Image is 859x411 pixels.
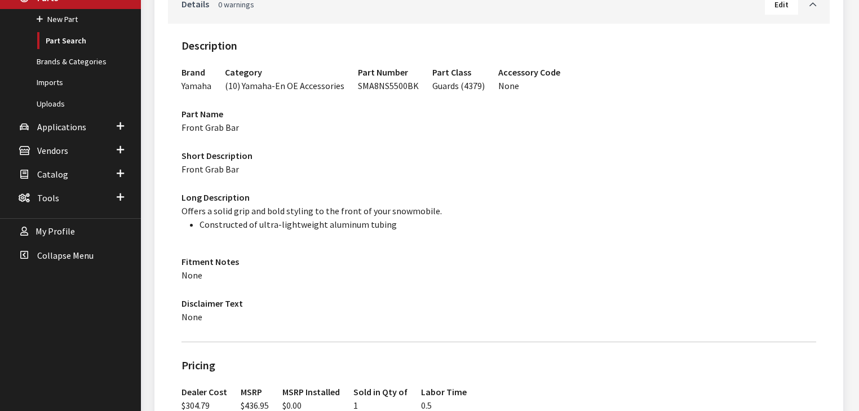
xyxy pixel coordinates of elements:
span: Offers a solid grip and bold styling to the front of your snowmobile. [181,205,816,231]
span: Tools [37,192,59,204]
h3: Dealer Cost [181,385,227,399]
span: $0.00 [282,400,302,411]
h3: Part Name [181,107,816,121]
span: (10) Yamaha-En OE Accessories [225,80,344,91]
span: None [498,80,519,91]
h2: Pricing [181,357,816,374]
h3: Fitment Notes [181,255,816,268]
span: $436.95 [241,400,269,411]
span: None [181,311,202,322]
span: My Profile [36,226,75,237]
span: Yamaha [181,80,211,91]
span: Collapse Menu [37,250,94,261]
span: $304.79 [181,400,210,411]
h3: Category [225,65,344,79]
span: 0.5 [421,400,432,411]
h2: Description [181,37,816,54]
span: Catalog [37,169,68,180]
span: Front Grab Bar [181,163,239,175]
h3: Part Number [358,65,419,79]
span: Vendors [37,145,68,156]
li: Constructed of ultra-lightweight aluminum tubing [200,218,816,231]
span: SMA8NS5500BK [358,80,419,91]
h3: Labor Time [421,385,467,399]
h3: Part Class [432,65,485,79]
h3: Short Description [181,149,816,162]
h3: Accessory Code [498,65,560,79]
h3: MSRP Installed [282,385,340,399]
span: Applications [37,121,86,132]
h3: Long Description [181,191,816,204]
h3: Brand [181,65,211,79]
h3: MSRP [241,385,269,399]
span: None [181,269,202,281]
h3: Sold in Qty of [353,385,408,399]
span: Guards (4379) [432,80,485,91]
span: Front Grab Bar [181,122,239,133]
h3: Disclaimer Text [181,297,816,310]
